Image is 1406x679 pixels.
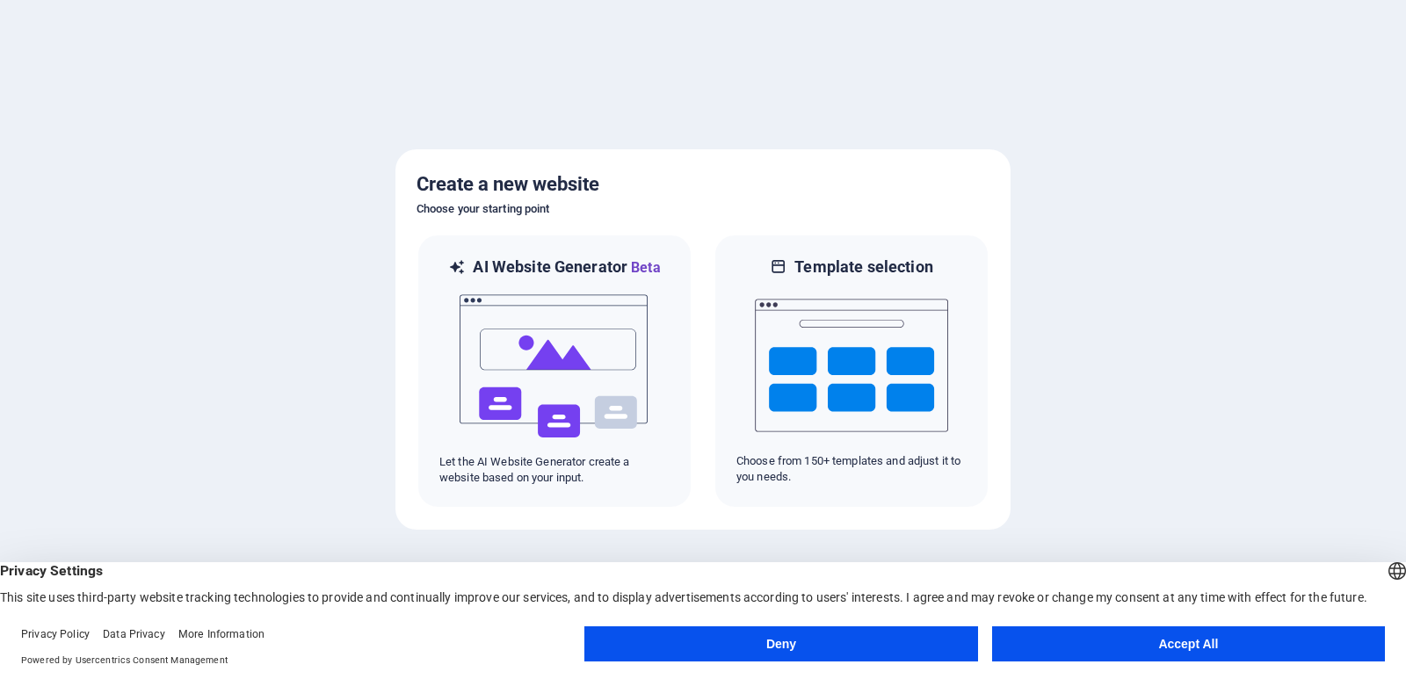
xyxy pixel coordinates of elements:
h6: Template selection [794,256,932,278]
span: Beta [627,259,661,276]
h5: Create a new website [417,170,989,199]
div: AI Website GeneratorBetaaiLet the AI Website Generator create a website based on your input. [417,234,692,509]
img: ai [458,278,651,454]
h6: Choose your starting point [417,199,989,220]
div: Template selectionChoose from 150+ templates and adjust it to you needs. [714,234,989,509]
h6: AI Website Generator [473,256,660,278]
p: Choose from 150+ templates and adjust it to you needs. [736,453,967,485]
p: Let the AI Website Generator create a website based on your input. [439,454,670,486]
